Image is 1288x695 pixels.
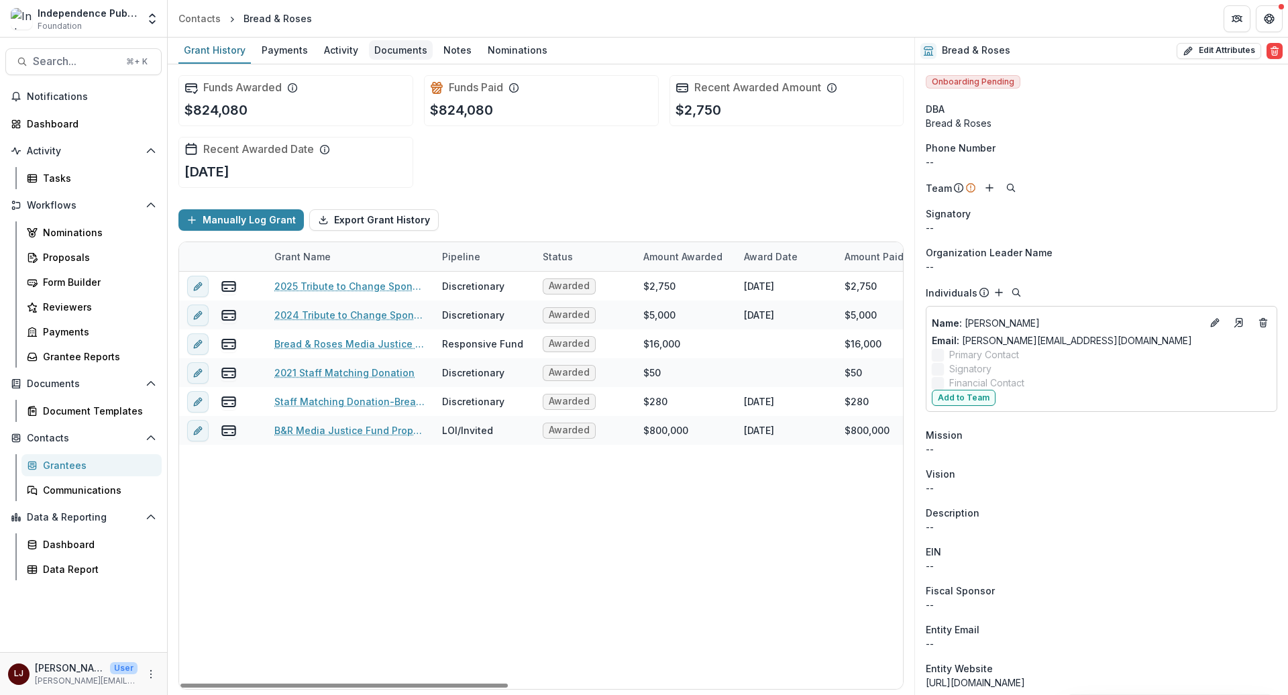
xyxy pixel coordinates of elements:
button: Add to Team [932,390,996,406]
div: $280 [643,394,667,409]
button: view-payments [221,278,237,295]
p: $824,080 [430,100,493,120]
button: Search... [5,48,162,75]
span: DBA [926,102,945,116]
button: Edit Attributes [1177,43,1261,59]
p: [PERSON_NAME] [35,661,105,675]
p: [PERSON_NAME][EMAIL_ADDRESS][DOMAIN_NAME] [35,675,138,687]
span: Mission [926,428,963,442]
div: $2,750 [643,279,676,293]
div: $50 [845,366,862,380]
button: Add [981,180,998,196]
span: Primary Contact [949,347,1019,362]
span: Name : [932,317,962,329]
nav: breadcrumb [173,9,317,28]
a: Grantee Reports [21,345,162,368]
div: $800,000 [845,423,890,437]
button: Open Activity [5,140,162,162]
a: Email: [PERSON_NAME][EMAIL_ADDRESS][DOMAIN_NAME] [932,333,1192,347]
p: -- [926,481,1277,495]
a: Activity [319,38,364,64]
div: Tasks [43,171,151,185]
div: Award Date [736,242,837,271]
div: -- [926,221,1277,235]
div: Bread & Roses [244,11,312,25]
a: Proposals [21,246,162,268]
span: Awarded [549,309,590,321]
a: Grant History [178,38,251,64]
a: Data Report [21,558,162,580]
span: Phone Number [926,141,996,155]
button: view-payments [221,394,237,410]
div: Amount Awarded [635,250,731,264]
div: Document Templates [43,404,151,418]
h2: Bread & Roses [942,45,1010,56]
p: $824,080 [184,100,248,120]
span: Data & Reporting [27,512,140,523]
div: Nominations [482,40,553,60]
div: Dashboard [27,117,151,131]
a: 2021 Staff Matching Donation [274,366,415,380]
div: Amount Awarded [635,242,736,271]
h2: Recent Awarded Amount [694,81,821,94]
div: Pipeline [434,250,488,264]
div: $50 [643,366,661,380]
span: Activity [27,146,140,157]
span: Fiscal Sponsor [926,584,995,598]
button: Search [1008,284,1024,301]
button: Open Contacts [5,427,162,449]
div: Grantees [43,458,151,472]
div: Pipeline [434,242,535,271]
div: Activity [319,40,364,60]
p: [DATE] [184,162,229,182]
p: -- [926,260,1277,274]
a: 2024 Tribute to Change Sponsorship [274,308,426,322]
div: [DATE] [744,423,774,437]
div: Status [535,250,581,264]
span: Entity Website [926,661,993,676]
button: Open Documents [5,373,162,394]
button: Open Workflows [5,195,162,216]
a: Bread & Roses Media Justice Fund [274,337,426,351]
span: Email: [932,335,959,346]
div: $16,000 [643,337,680,351]
div: Bread & Roses [926,116,1277,130]
a: Staff Matching Donation-Bread & Roses-04/01/2020-12/31/2020 [274,394,426,409]
span: Awarded [549,338,590,350]
button: Deletes [1255,315,1271,331]
div: Status [535,242,635,271]
button: view-payments [221,307,237,323]
a: Dashboard [21,533,162,555]
span: Onboarding Pending [926,75,1020,89]
a: Dashboard [5,113,162,135]
span: Awarded [549,425,590,436]
div: $5,000 [643,308,676,322]
a: Notes [438,38,477,64]
div: Discretionary [442,279,504,293]
div: -- [926,637,1277,651]
span: Contacts [27,433,140,444]
div: Payments [256,40,313,60]
button: view-payments [221,336,237,352]
a: Nominations [482,38,553,64]
div: [DATE] [744,394,774,409]
div: $800,000 [643,423,688,437]
div: LOI/Invited [442,423,493,437]
button: Add [991,284,1007,301]
div: Award Date [736,250,806,264]
div: -- [926,155,1277,169]
div: Grantee Reports [43,350,151,364]
span: Signatory [949,362,991,376]
a: B&R Media Justice Fund Proposal-Bread & Roses-7/1/2019-6/30/2021 [274,423,426,437]
button: edit [187,420,209,441]
button: Open entity switcher [143,5,162,32]
p: EIN [926,545,941,559]
div: $16,000 [845,337,881,351]
a: Form Builder [21,271,162,293]
p: -- [926,520,1277,534]
button: edit [187,391,209,413]
button: Export Grant History [309,209,439,231]
a: Payments [256,38,313,64]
